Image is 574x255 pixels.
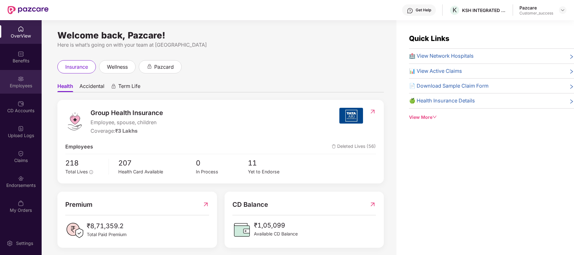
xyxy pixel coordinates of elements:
[18,175,24,182] img: svg+xml;base64,PHN2ZyBpZD0iRW5kb3JzZW1lbnRzIiB4bWxucz0iaHR0cDovL3d3dy53My5vcmcvMjAwMC9zdmciIHdpZH...
[569,68,574,75] span: right
[432,115,437,119] span: down
[569,83,574,90] span: right
[569,53,574,60] span: right
[65,143,93,151] span: Employees
[87,231,126,238] span: Total Paid Premium
[115,128,138,134] span: ₹3 Lakhs
[18,101,24,107] img: svg+xml;base64,PHN2ZyBpZD0iQ0RfQWNjb3VudHMiIGRhdGEtbmFtZT0iQ0QgQWNjb3VudHMiIHhtbG5zPSJodHRwOi8vd3...
[8,6,49,14] img: New Pazcare Logo
[409,67,462,75] span: 📊 View Active Claims
[154,63,174,71] span: pazcard
[65,221,84,240] img: PaidPremiumIcon
[18,125,24,132] img: svg+xml;base64,PHN2ZyBpZD0iVXBsb2FkX0xvZ3MiIGRhdGEtbmFtZT0iVXBsb2FkIExvZ3MiIHhtbG5zPSJodHRwOi8vd3...
[91,108,163,118] span: Group Health Insurance
[18,51,24,57] img: svg+xml;base64,PHN2ZyBpZD0iQmVuZWZpdHMiIHhtbG5zPSJodHRwOi8vd3d3LnczLm9yZy8yMDAwL3N2ZyIgd2lkdGg9Ij...
[18,26,24,32] img: svg+xml;base64,PHN2ZyBpZD0iSG9tZSIgeG1sbnM9Imh0dHA6Ly93d3cudzMub3JnLzIwMDAvc3ZnIiB3aWR0aD0iMjAiIG...
[409,52,474,60] span: 🏥 View Network Hospitals
[111,84,116,89] div: animation
[14,240,35,246] div: Settings
[79,83,104,92] span: Accidental
[18,76,24,82] img: svg+xml;base64,PHN2ZyBpZD0iRW1wbG95ZWVzIiB4bWxucz0iaHR0cDovL3d3dy53My5vcmcvMjAwMC9zdmciIHdpZHRoPS...
[7,240,13,246] img: svg+xml;base64,PHN2ZyBpZD0iU2V0dGluZy0yMHgyMCIgeG1sbnM9Imh0dHA6Ly93d3cudzMub3JnLzIwMDAvc3ZnIiB3aW...
[332,143,376,151] span: Deleted Lives (56)
[91,127,163,135] div: Coverage:
[65,157,104,168] span: 218
[560,8,565,13] img: svg+xml;base64,PHN2ZyBpZD0iRHJvcGRvd24tMzJ4MzIiIHhtbG5zPSJodHRwOi8vd3d3LnczLm9yZy8yMDAwL3N2ZyIgd2...
[232,220,251,239] img: CDBalanceIcon
[369,108,376,115] img: RedirectIcon
[519,5,553,11] div: Pazcare
[569,98,574,105] span: right
[248,157,300,168] span: 11
[416,8,431,13] div: Get Help
[409,34,449,43] span: Quick Links
[409,114,574,121] div: View More
[65,63,88,71] span: insurance
[462,7,506,13] div: KSH INTEGRATED LOGISTICS PRIVATE LIMITED
[254,220,298,230] span: ₹1,05,099
[339,108,363,124] img: insurerIcon
[232,200,268,210] span: CD Balance
[196,157,248,168] span: 0
[248,168,300,176] div: Yet to Endorse
[202,200,209,210] img: RedirectIcon
[18,150,24,157] img: svg+xml;base64,PHN2ZyBpZD0iQ2xhaW0iIHhtbG5zPSJodHRwOi8vd3d3LnczLm9yZy8yMDAwL3N2ZyIgd2lkdGg9IjIwIi...
[332,144,336,148] img: deleteIcon
[118,83,140,92] span: Term Life
[65,200,92,210] span: Premium
[118,168,196,176] div: Health Card Available
[519,11,553,16] div: Customer_success
[409,97,475,105] span: 🍏 Health Insurance Details
[409,82,489,90] span: 📄 Download Sample Claim Form
[57,83,73,92] span: Health
[369,200,376,210] img: RedirectIcon
[407,8,413,14] img: svg+xml;base64,PHN2ZyBpZD0iSGVscC0zMngzMiIgeG1sbnM9Imh0dHA6Ly93d3cudzMub3JnLzIwMDAvc3ZnIiB3aWR0aD...
[254,230,298,237] span: Available CD Balance
[87,221,126,231] span: ₹8,71,359.2
[118,157,196,168] span: 207
[147,64,152,69] div: animation
[57,41,384,49] div: Here is what’s going on with your team at [GEOGRAPHIC_DATA]
[65,112,84,131] img: logo
[107,63,128,71] span: wellness
[57,33,384,38] div: Welcome back, Pazcare!
[18,200,24,206] img: svg+xml;base64,PHN2ZyBpZD0iTXlfT3JkZXJzIiBkYXRhLW5hbWU9Ik15IE9yZGVycyIgeG1sbnM9Imh0dHA6Ly93d3cudz...
[91,119,163,126] span: Employee, spouse, children
[196,168,248,176] div: In Process
[453,6,457,14] span: K
[65,169,88,174] span: Total Lives
[89,170,93,174] span: info-circle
